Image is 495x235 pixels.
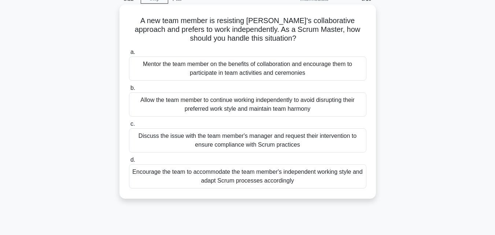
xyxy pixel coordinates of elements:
div: Encourage the team to accommodate the team member's independent working style and adapt Scrum pro... [129,164,366,188]
div: Discuss the issue with the team member's manager and request their intervention to ensure complia... [129,128,366,153]
div: Mentor the team member on the benefits of collaboration and encourage them to participate in team... [129,56,366,81]
div: Allow the team member to continue working independently to avoid disrupting their preferred work ... [129,92,366,117]
span: a. [130,49,135,55]
span: c. [130,121,135,127]
span: b. [130,85,135,91]
h5: A new team member is resisting [PERSON_NAME]'s collaborative approach and prefers to work indepen... [128,16,367,43]
span: d. [130,157,135,163]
